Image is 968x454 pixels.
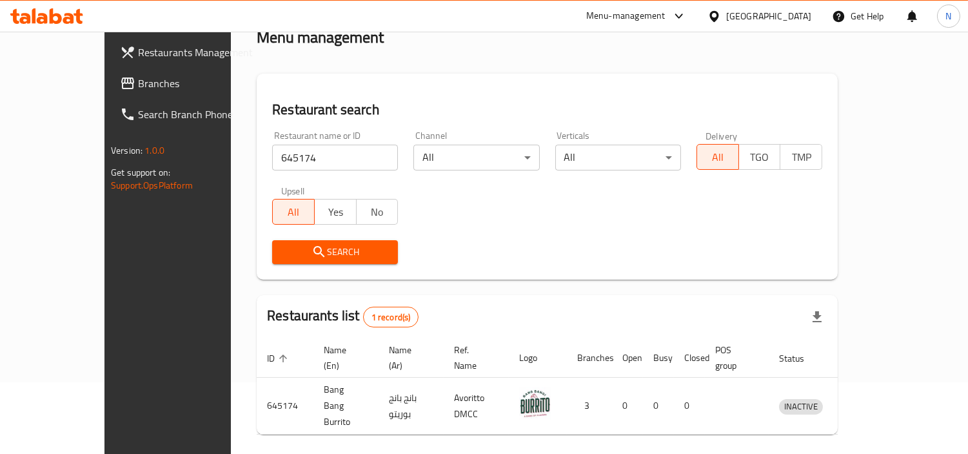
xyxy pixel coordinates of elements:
[779,351,821,366] span: Status
[612,378,643,435] td: 0
[738,144,781,170] button: TGO
[313,378,379,435] td: Bang Bang Burrito
[110,37,266,68] a: Restaurants Management
[111,177,193,194] a: Support.OpsPlatform
[389,342,428,373] span: Name (Ar)
[802,302,833,333] div: Export file
[110,99,266,130] a: Search Branch Phone
[643,378,674,435] td: 0
[674,378,705,435] td: 0
[257,27,384,48] h2: Menu management
[519,387,551,420] img: Bang Bang Burrito
[780,144,822,170] button: TMP
[643,338,674,378] th: Busy
[586,8,666,24] div: Menu-management
[267,306,419,327] h2: Restaurants list
[715,342,753,373] span: POS group
[324,342,363,373] span: Name (En)
[555,145,681,170] div: All
[278,203,310,222] span: All
[111,164,170,181] span: Get support on:
[138,76,256,91] span: Branches
[272,199,315,225] button: All
[674,338,705,378] th: Closed
[314,199,357,225] button: Yes
[363,307,419,327] div: Total records count
[945,9,951,23] span: N
[138,107,256,122] span: Search Branch Phone
[111,142,143,159] span: Version:
[364,311,419,324] span: 1 record(s)
[779,399,823,414] span: INACTIVE
[744,148,776,167] span: TGO
[144,142,164,159] span: 1.0.0
[362,203,393,222] span: No
[257,338,883,435] table: enhanced table
[454,342,493,373] span: Ref. Name
[413,145,539,170] div: All
[272,100,822,119] h2: Restaurant search
[257,378,313,435] td: 645174
[567,378,612,435] td: 3
[282,244,388,260] span: Search
[444,378,509,435] td: Avoritto DMCC
[272,145,398,170] input: Search for restaurant name or ID..
[110,68,266,99] a: Branches
[320,203,351,222] span: Yes
[612,338,643,378] th: Open
[567,338,612,378] th: Branches
[702,148,734,167] span: All
[267,351,291,366] span: ID
[356,199,399,225] button: No
[379,378,444,435] td: بانج بانج بوريتو
[785,148,817,167] span: TMP
[509,338,567,378] th: Logo
[281,186,305,195] label: Upsell
[272,240,398,264] button: Search
[696,144,739,170] button: All
[138,45,256,60] span: Restaurants Management
[726,9,811,23] div: [GEOGRAPHIC_DATA]
[706,131,738,140] label: Delivery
